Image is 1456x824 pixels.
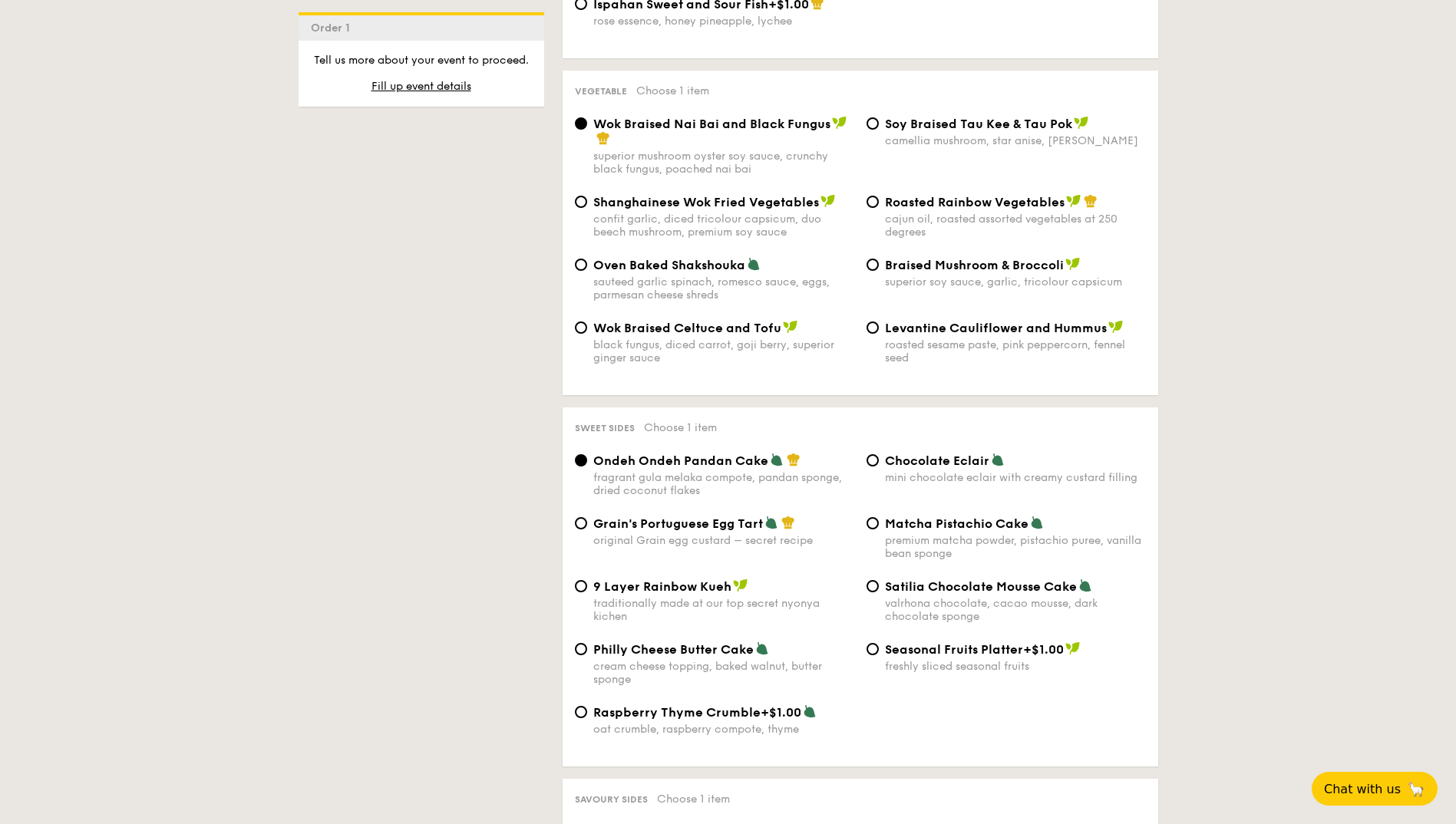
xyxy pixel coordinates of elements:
img: icon-vegan.f8ff3823.svg [1065,641,1081,655]
span: +$1.00 [761,705,801,720]
p: Tell us more about your event to proceed. [311,53,532,68]
div: original Grain egg custard – secret recipe [593,534,854,547]
input: Seasonal Fruits Platter+$1.00freshly sliced seasonal fruits [867,643,879,655]
div: freshly sliced seasonal fruits [885,660,1146,673]
img: icon-vegan.f8ff3823.svg [1066,194,1081,208]
span: 🦙 [1407,780,1425,798]
input: ⁠Soy Braised Tau Kee & Tau Pokcamellia mushroom, star anise, [PERSON_NAME] [867,117,879,130]
span: Shanghainese Wok Fried Vegetables [593,195,819,209]
span: Fill up event details [371,80,471,93]
span: Raspberry Thyme Crumble [593,705,761,720]
img: icon-vegetarian.fe4039eb.svg [747,257,761,271]
input: Levantine Cauliflower and Hummusroasted sesame paste, pink peppercorn, fennel seed [867,321,879,334]
input: Raspberry Thyme Crumble+$1.00oat crumble, raspberry compote, thyme [575,706,587,718]
img: icon-vegetarian.fe4039eb.svg [764,516,778,529]
div: confit garlic, diced tricolour capsicum, duo beech mushroom, premium soy sauce [593,213,854,239]
span: Oven Baked Shakshouka [593,258,745,272]
span: Levantine Cauliflower and Hummus [885,321,1107,335]
div: cream cheese topping, baked walnut, butter sponge [593,660,854,686]
span: Choose 1 item [657,793,730,806]
div: black fungus, diced carrot, goji berry, superior ginger sauce [593,338,854,364]
img: icon-vegetarian.fe4039eb.svg [991,453,1005,466]
div: rose essence, honey pineapple, lychee [593,15,854,28]
span: Savoury sides [575,794,648,805]
div: camellia mushroom, star anise, [PERSON_NAME] [885,134,1146,147]
img: icon-vegetarian.fe4039eb.svg [755,641,769,655]
input: Satilia Chocolate Mousse Cakevalrhona chocolate, cacao mousse, dark chocolate sponge [867,580,879,592]
input: Shanghainese Wok Fried Vegetablesconfit garlic, diced tricolour capsicum, duo beech mushroom, pre... [575,196,587,208]
span: Satilia Chocolate Mousse Cake [885,579,1077,594]
input: Wok Braised Nai Bai and Black Fungussuperior mushroom oyster soy sauce, crunchy black fungus, poa... [575,117,587,130]
img: icon-vegetarian.fe4039eb.svg [1030,516,1044,529]
img: icon-vegetarian.fe4039eb.svg [1078,578,1092,592]
input: Oven Baked Shakshoukasauteed garlic spinach, romesco sauce, eggs, parmesan cheese shreds [575,259,587,271]
input: Chocolate Eclairmini chocolate eclair with creamy custard filling [867,454,879,466]
img: icon-chef-hat.a58ddaea.svg [781,516,795,529]
div: sauteed garlic spinach, romesco sauce, eggs, parmesan cheese shreds [593,275,854,302]
input: Grain's Portuguese Egg Tartoriginal Grain egg custard – secret recipe [575,517,587,529]
span: Philly Cheese Butter Cake [593,642,754,657]
img: icon-vegan.f8ff3823.svg [783,320,798,334]
span: Chat with us [1324,782,1401,796]
img: icon-vegan.f8ff3823.svg [1065,257,1081,271]
img: icon-chef-hat.a58ddaea.svg [1084,194,1098,208]
input: Wok Braised Celtuce and Tofublack fungus, diced carrot, goji berry, superior ginger sauce [575,321,587,334]
img: icon-vegan.f8ff3823.svg [733,578,748,592]
input: 9 Layer Rainbow Kuehtraditionally made at our top secret nyonya kichen [575,580,587,592]
div: cajun oil, roasted assorted vegetables at 250 degrees [885,213,1146,239]
span: Choose 1 item [636,84,709,97]
img: icon-vegetarian.fe4039eb.svg [770,453,784,466]
input: Roasted Rainbow Vegetablescajun oil, roasted assorted vegetables at 250 degrees [867,196,879,208]
div: superior mushroom oyster soy sauce, crunchy black fungus, poached nai bai [593,150,854,176]
span: Sweet sides [575,423,635,433]
div: roasted sesame paste, pink peppercorn, fennel seed [885,338,1146,364]
button: Chat with us🦙 [1312,772,1438,806]
div: premium matcha powder, pistachio puree, vanilla bean sponge [885,534,1146,560]
img: icon-vegetarian.fe4039eb.svg [803,704,817,718]
span: Roasted Rainbow Vegetables [885,195,1065,209]
span: Order 1 [311,21,356,35]
img: icon-vegan.f8ff3823.svg [1108,320,1124,334]
div: traditionally made at our top secret nyonya kichen [593,597,854,623]
span: Seasonal Fruits Platter [885,642,1023,657]
span: Wok Braised Nai Bai and Black Fungus [593,117,830,131]
img: icon-chef-hat.a58ddaea.svg [596,131,610,145]
div: superior soy sauce, garlic, tricolour capsicum [885,275,1146,288]
input: Braised Mushroom & Broccolisuperior soy sauce, garlic, tricolour capsicum [867,259,879,271]
span: Chocolate Eclair [885,453,989,468]
span: Wok Braised Celtuce and Tofu [593,321,781,335]
div: oat crumble, raspberry compote, thyme [593,723,854,736]
span: Grain's Portuguese Egg Tart [593,516,763,531]
span: Ondeh Ondeh Pandan Cake [593,453,768,468]
span: Choose 1 item [644,421,717,434]
div: valrhona chocolate, cacao mousse, dark chocolate sponge [885,597,1146,623]
img: icon-vegan.f8ff3823.svg [832,116,847,130]
div: mini chocolate eclair with creamy custard filling [885,471,1146,484]
img: icon-vegan.f8ff3823.svg [820,194,836,208]
img: icon-vegan.f8ff3823.svg [1074,116,1089,130]
span: Vegetable [575,86,627,97]
img: icon-chef-hat.a58ddaea.svg [787,453,801,466]
input: Ondeh Ondeh Pandan Cakefragrant gula melaka compote, pandan sponge, dried coconut flakes [575,454,587,466]
input: Philly Cheese Butter Cakecream cheese topping, baked walnut, butter sponge [575,643,587,655]
div: fragrant gula melaka compote, pandan sponge, dried coconut flakes [593,471,854,497]
span: ⁠Soy Braised Tau Kee & Tau Pok [885,117,1072,131]
span: +$1.00 [1023,642,1064,657]
span: Matcha Pistachio Cake [885,516,1028,531]
span: 9 Layer Rainbow Kueh [593,579,731,594]
span: Braised Mushroom & Broccoli [885,258,1064,272]
input: Matcha Pistachio Cakepremium matcha powder, pistachio puree, vanilla bean sponge [867,517,879,529]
